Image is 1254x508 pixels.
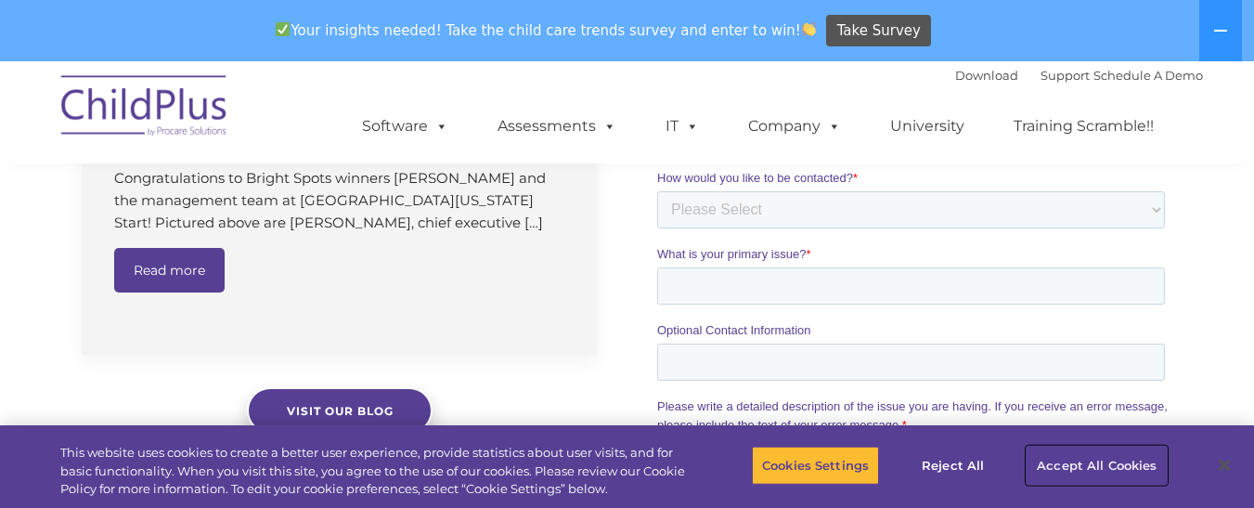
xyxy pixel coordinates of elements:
a: Visit our blog [247,387,433,434]
a: Assessments [479,108,635,145]
button: Cookies Settings [752,446,879,485]
a: Read more [114,248,225,293]
a: Company [730,108,860,145]
span: Take Survey [837,15,921,47]
p: Congratulations to Bright Spots winners [PERSON_NAME] and the management team at [GEOGRAPHIC_DATA... [114,167,569,234]
span: Your insights needed! Take the child care trends survey and enter to win! [268,12,824,48]
a: Schedule A Demo [1093,68,1203,83]
img: 👏 [802,22,816,36]
button: Close [1204,445,1245,486]
a: Support [1041,68,1090,83]
button: Reject All [895,446,1011,485]
a: Take Survey [826,15,931,47]
div: This website uses cookies to create a better user experience, provide statistics about user visit... [60,444,690,499]
font: | [955,68,1203,83]
span: Visit our blog [286,404,393,418]
a: Download [955,68,1018,83]
button: Accept All Cookies [1027,446,1167,485]
a: University [872,108,983,145]
a: IT [647,108,717,145]
a: Software [343,108,467,145]
img: ✅ [276,22,290,36]
img: ChildPlus by Procare Solutions [52,62,238,155]
a: Training Scramble!! [995,108,1172,145]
